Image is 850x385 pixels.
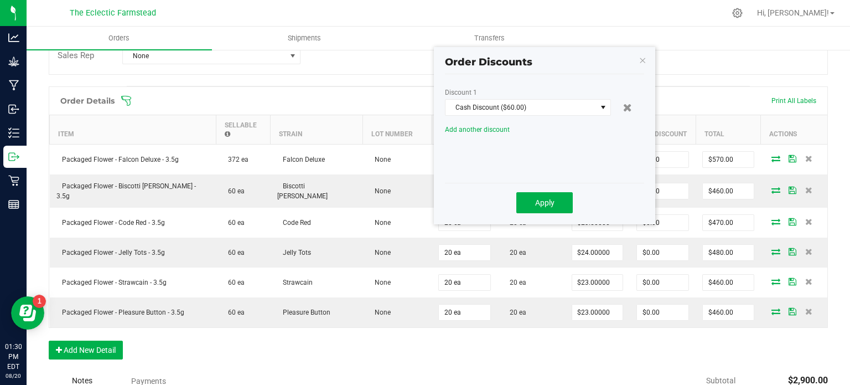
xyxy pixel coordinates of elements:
span: None [369,249,391,256]
span: 20 ea [504,309,526,316]
span: Shipments [273,33,336,43]
input: 0 [439,245,490,260]
span: Save Order Detail [784,187,801,193]
input: 0 [703,183,754,199]
span: Falcon Deluxe [277,156,325,163]
span: 60 ea [222,279,245,286]
span: None [369,279,391,286]
span: Delete Order Detail [801,155,817,162]
span: Add another discount [445,126,510,134]
span: 372 ea [222,156,248,163]
a: Transfers [397,27,583,50]
span: Hi, [PERSON_NAME]! [757,8,829,17]
th: Qty Ordered [432,115,497,144]
span: Save Order Detail [784,218,801,225]
input: 0 [637,152,688,167]
input: 0 [637,183,688,199]
a: Shipments [212,27,397,50]
span: Packaged Flower - Strawcain - 3.5g [56,279,167,286]
th: Strain [271,115,362,144]
input: 0 [703,305,754,320]
span: Save Order Detail [784,308,801,315]
input: 0 [439,275,490,290]
span: Packaged Flower - Jelly Tots - 3.5g [56,249,165,256]
div: Manage settings [730,8,744,18]
span: Biscotti [PERSON_NAME] [277,182,328,200]
th: Sellable [216,115,271,144]
input: 0 [703,245,754,260]
th: Item [50,115,216,144]
input: 0 [572,245,623,260]
span: None [369,156,391,163]
span: Transfers [459,33,520,43]
span: 60 ea [222,187,245,195]
button: Apply [516,192,573,213]
iframe: Resource center unread badge [33,295,46,308]
span: Cash Discount ($60.00) [445,100,597,115]
span: 60 ea [222,249,245,256]
span: Packaged Flower - Code Red - 3.5g [56,219,165,227]
inline-svg: Retail [8,175,19,186]
p: 01:30 PM EDT [5,342,22,372]
span: None [369,219,391,227]
span: The Eclectic Farmstead [70,8,156,18]
th: Line Discount [630,115,696,144]
span: None [123,48,286,64]
span: Delete Order Detail [801,278,817,285]
span: 20 ea [504,249,526,256]
span: Delete Order Detail [801,218,817,225]
input: 0 [703,152,754,167]
p: 08/20 [5,372,22,380]
span: Save Order Detail [784,278,801,285]
span: None [369,187,391,195]
span: 60 ea [222,219,245,227]
input: 0 [637,215,688,230]
inline-svg: Inbound [8,104,19,115]
button: Add New Detail [49,341,123,360]
h1: Order Details [60,96,115,105]
inline-svg: Inventory [8,127,19,138]
th: Total [696,115,761,144]
th: Lot Number [362,115,432,144]
span: 20 ea [504,279,526,286]
span: Save Order Detail [784,248,801,255]
span: Delete Order Detail [801,308,817,315]
input: 0 [572,275,623,290]
input: 0 [637,245,688,260]
input: 0 [439,305,490,320]
span: Packaged Flower - Falcon Deluxe - 3.5g [56,156,179,163]
span: Code Red [277,219,311,227]
span: Save Order Detail [784,155,801,162]
span: Apply [535,198,554,207]
inline-svg: Manufacturing [8,80,19,91]
span: Packaged Flower - Pleasure Button - 3.5g [56,309,184,316]
span: Packaged Flower - Biscotti [PERSON_NAME] - 3.5g [56,182,196,200]
inline-svg: Outbound [8,151,19,162]
span: Strawcain [277,279,313,286]
span: 60 ea [222,309,245,316]
input: 0 [637,305,688,320]
inline-svg: Analytics [8,32,19,43]
a: Orders [27,27,212,50]
span: Delete Order Detail [801,248,817,255]
input: 0 [637,275,688,290]
span: 20 ea [504,219,526,227]
iframe: Resource center [11,296,44,330]
span: Sales Rep [58,50,94,60]
span: None [369,309,391,316]
input: 0 [572,305,623,320]
input: 0 [703,275,754,290]
input: 0 [703,215,754,230]
inline-svg: Reports [8,199,19,210]
span: Delete Order Detail [801,187,817,193]
inline-svg: Grow [8,56,19,67]
label: Discount 1 [445,89,477,96]
span: Jelly Tots [277,249,311,256]
span: Orders [94,33,144,43]
span: Order Discounts [445,56,532,68]
span: Subtotal [706,376,735,385]
th: Actions [761,115,827,144]
span: Pleasure Button [277,309,330,316]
